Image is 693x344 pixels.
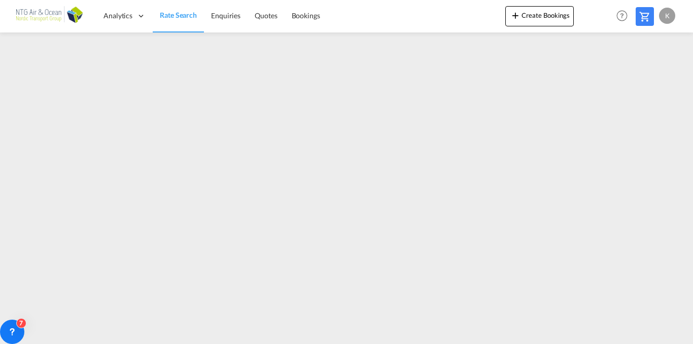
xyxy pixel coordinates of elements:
[659,8,675,24] div: K
[613,7,631,24] span: Help
[613,7,636,25] div: Help
[103,11,132,21] span: Analytics
[505,6,574,26] button: icon-plus 400-fgCreate Bookings
[211,11,240,20] span: Enquiries
[15,5,84,27] img: af31b1c0b01f11ecbc353f8e72265e29.png
[509,9,522,21] md-icon: icon-plus 400-fg
[160,11,197,19] span: Rate Search
[255,11,277,20] span: Quotes
[292,11,320,20] span: Bookings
